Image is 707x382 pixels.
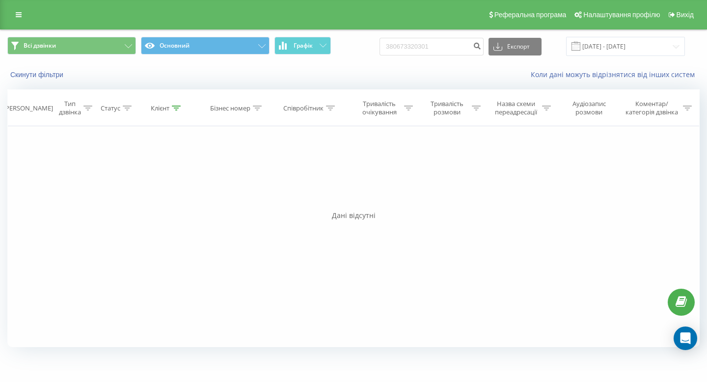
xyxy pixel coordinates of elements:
span: Налаштування профілю [583,11,660,19]
div: Назва схеми переадресації [492,100,540,116]
button: Основний [141,37,270,55]
div: Співробітник [283,104,324,112]
div: Аудіозапис розмови [562,100,616,116]
button: Скинути фільтри [7,70,68,79]
div: Клієнт [151,104,169,112]
div: Статус [101,104,120,112]
button: Всі дзвінки [7,37,136,55]
div: Тривалість розмови [424,100,469,116]
button: Експорт [489,38,542,55]
span: Всі дзвінки [24,42,56,50]
div: Тип дзвінка [59,100,81,116]
a: Коли дані можуть відрізнятися вiд інших систем [531,70,700,79]
span: Реферальна програма [494,11,567,19]
div: Тривалість очікування [357,100,402,116]
button: Графік [274,37,331,55]
div: [PERSON_NAME] [3,104,53,112]
div: Open Intercom Messenger [674,327,697,350]
span: Графік [294,42,313,49]
input: Пошук за номером [380,38,484,55]
span: Вихід [677,11,694,19]
div: Бізнес номер [210,104,250,112]
div: Дані відсутні [7,211,700,220]
div: Коментар/категорія дзвінка [623,100,680,116]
